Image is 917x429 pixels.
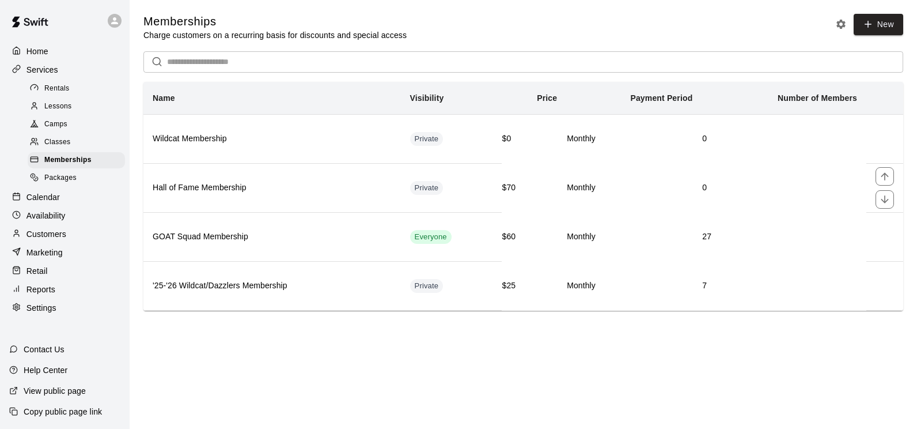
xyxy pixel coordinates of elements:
a: Camps [28,116,130,134]
span: Memberships [44,155,92,166]
button: Memberships settings [832,16,850,33]
a: Availability [9,207,120,224]
a: Memberships [28,152,130,170]
p: Calendar [26,191,60,203]
a: Packages [28,170,130,187]
span: Private [410,281,444,292]
p: Customers [26,228,66,240]
div: Classes [28,134,125,150]
p: Marketing [26,247,63,258]
div: Packages [28,170,125,186]
div: This membership is hidden from the memberships page [410,132,444,146]
h6: 0 [702,133,866,145]
span: Packages [44,172,77,184]
b: Name [153,93,175,103]
span: Rentals [44,83,70,95]
h6: GOAT Squad Membership [153,231,392,243]
h6: 0 [702,182,866,194]
b: Number of Members [778,93,857,103]
p: Help Center [24,364,67,376]
h6: $60 [502,231,566,243]
b: Payment Period [630,93,692,103]
a: Calendar [9,189,120,206]
table: simple table [143,82,903,311]
span: Camps [44,119,67,130]
button: move item up [876,167,894,186]
a: Services [9,61,120,78]
a: Classes [28,134,130,152]
h6: Monthly [567,182,701,194]
p: Charge customers on a recurring basis for discounts and special access [143,29,407,41]
a: Lessons [28,97,130,115]
a: Reports [9,281,120,298]
h5: Memberships [143,14,407,29]
p: Settings [26,302,56,314]
p: Services [26,64,58,76]
h6: Wildcat Membership [153,133,392,145]
span: Everyone [410,232,452,243]
button: move item down [876,190,894,209]
a: New [854,14,903,35]
span: Classes [44,137,70,148]
span: Private [410,183,444,194]
h6: Monthly [567,280,701,292]
h6: 27 [702,231,866,243]
h6: $0 [502,133,566,145]
b: Price [537,93,557,103]
a: Marketing [9,244,120,261]
div: Memberships [28,152,125,168]
h6: $25 [502,280,566,292]
div: This membership is hidden from the memberships page [410,181,444,195]
h6: '25-'26 Wildcat/Dazzlers Membership [153,280,392,292]
a: Home [9,43,120,60]
a: Rentals [28,80,130,97]
a: Settings [9,299,120,317]
span: Lessons [44,101,72,112]
h6: Monthly [567,231,701,243]
h6: 7 [702,280,866,292]
div: This membership is hidden from the memberships page [410,279,444,293]
h6: $70 [502,182,566,194]
div: Camps [28,116,125,133]
p: Retail [26,265,48,277]
p: Contact Us [24,344,65,355]
div: Lessons [28,99,125,115]
h6: Monthly [567,133,701,145]
p: Availability [26,210,66,221]
div: This membership is visible to all customers [410,230,452,244]
p: Reports [26,284,55,295]
span: Private [410,134,444,145]
div: Rentals [28,81,125,97]
p: Home [26,46,48,57]
a: Retail [9,262,120,280]
p: View public page [24,385,86,397]
h6: Hall of Fame Membership [153,182,392,194]
a: Customers [9,225,120,243]
b: Visibility [410,93,444,103]
p: Copy public page link [24,406,102,417]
